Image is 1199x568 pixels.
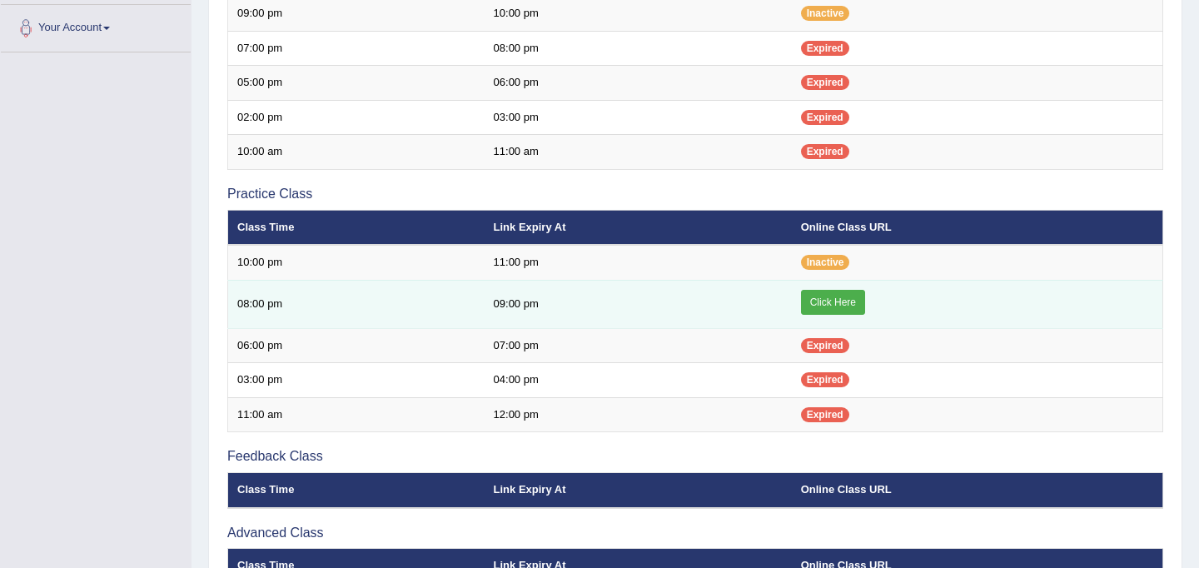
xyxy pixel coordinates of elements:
span: Expired [801,372,849,387]
h3: Feedback Class [227,449,1163,464]
th: Link Expiry At [485,473,792,508]
td: 12:00 pm [485,397,792,432]
td: 10:00 am [228,135,485,170]
th: Link Expiry At [485,210,792,245]
a: Your Account [1,5,191,47]
td: 07:00 pm [228,31,485,66]
td: 03:00 pm [228,363,485,398]
td: 11:00 am [228,397,485,432]
td: 06:00 pm [485,66,792,101]
h3: Practice Class [227,187,1163,202]
span: Expired [801,41,849,56]
span: Expired [801,75,849,90]
td: 10:00 pm [228,245,485,280]
td: 04:00 pm [485,363,792,398]
a: Click Here [801,290,865,315]
td: 11:00 am [485,135,792,170]
span: Expired [801,110,849,125]
td: 05:00 pm [228,66,485,101]
td: 03:00 pm [485,100,792,135]
th: Online Class URL [792,210,1163,245]
span: Expired [801,144,849,159]
th: Class Time [228,473,485,508]
th: Class Time [228,210,485,245]
td: 02:00 pm [228,100,485,135]
th: Online Class URL [792,473,1163,508]
span: Expired [801,338,849,353]
td: 09:00 pm [485,280,792,328]
h3: Advanced Class [227,526,1163,541]
span: Expired [801,407,849,422]
td: 08:00 pm [228,280,485,328]
span: Inactive [801,255,850,270]
td: 11:00 pm [485,245,792,280]
td: 07:00 pm [485,328,792,363]
td: 06:00 pm [228,328,485,363]
td: 08:00 pm [485,31,792,66]
span: Inactive [801,6,850,21]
